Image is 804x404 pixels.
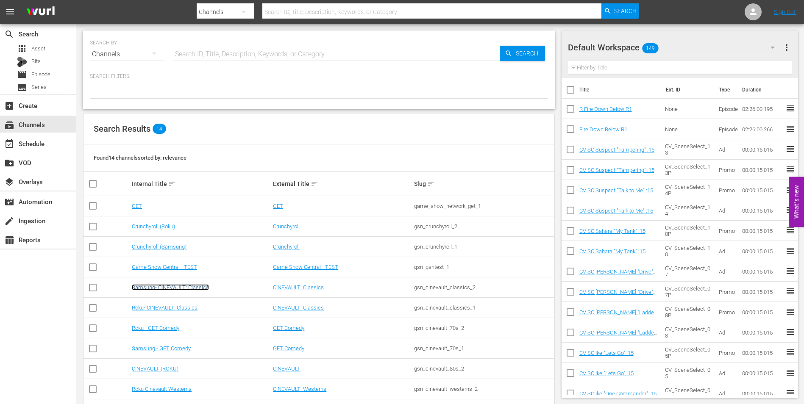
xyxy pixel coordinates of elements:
[5,7,15,17] span: menu
[414,345,553,351] div: gsn_cinevault_70s_1
[31,57,41,66] span: Bits
[785,164,796,174] span: reorder
[785,368,796,378] span: reorder
[662,261,715,282] td: CV_SceneSelect_07
[414,284,553,291] div: gsn_cinevault_classics_2
[132,386,192,392] a: Roku Cinevault Westerns
[662,383,715,404] td: CV_SceneSelect_06
[90,42,164,66] div: Channels
[715,221,739,241] td: Promo
[785,185,796,195] span: reorder
[662,139,715,160] td: CV_SceneSelect_13
[4,235,14,245] span: Reports
[662,200,715,221] td: CV_SceneSelect_14
[579,78,661,102] th: Title
[579,350,634,356] a: CV SC Ike "Lets Go" :15
[17,69,27,80] span: Episode
[739,200,785,221] td: 00:00:15.015
[785,205,796,215] span: reorder
[273,325,304,331] a: GET Comedy
[614,3,637,19] span: Search
[132,284,209,291] a: Samsung- CINEVAULT: Classics
[739,139,785,160] td: 00:00:15.015
[4,216,14,226] span: Ingestion
[662,302,715,322] td: CV_SceneSelect_08P
[94,155,186,161] span: Found 14 channels sorted by: relevance
[414,203,553,209] div: game_show_network_get_1
[715,180,739,200] td: Promo
[661,78,714,102] th: Ext. ID
[414,304,553,311] div: gsn_cinevault_classics_1
[414,386,553,392] div: gsn_cinevault_westerns_2
[785,388,796,398] span: reorder
[662,322,715,343] td: CV_SceneSelect_08
[132,345,191,351] a: Samsung - GET Comedy
[662,343,715,363] td: CV_SceneSelect_05P
[4,120,14,130] span: Channels
[4,197,14,207] span: Automation
[132,365,178,372] a: CINEVAULT (ROKU)
[774,8,796,15] a: Sign Out
[579,147,654,153] a: CV SC Suspect "Tampering" :15
[153,124,166,134] span: 14
[715,200,739,221] td: Ad
[739,363,785,383] td: 00:00:15.015
[20,2,61,22] img: ans4CAIJ8jUAAAAAAAAAAAAAAAAAAAAAAAAgQb4GAAAAAAAAAAAAAAAAAAAAAAAAJMjXAAAAAAAAAAAAAAAAAAAAAAAAgAT5G...
[579,187,653,194] a: CV SC Suspect "Talk to Me" :15
[739,261,785,282] td: 00:00:15.015
[739,343,785,363] td: 00:00:15.015
[4,29,14,39] span: Search
[785,286,796,296] span: reorder
[311,180,318,188] span: sort
[568,36,783,59] div: Default Workspace
[662,363,715,383] td: CV_SceneSelect_05
[579,390,657,397] a: CV SC Ike "One Commander" :15
[662,119,715,139] td: None
[500,46,545,61] button: Search
[4,101,14,111] span: Create
[94,124,150,134] span: Search Results
[579,329,657,342] a: CV SC [PERSON_NAME] "Ladder" :15
[273,345,304,351] a: GET Comedy
[739,99,785,119] td: 02:26:00.195
[579,289,657,302] a: CV SC [PERSON_NAME] "Drive" :15
[662,241,715,261] td: CV_SceneSelect_10
[714,78,737,102] th: Type
[512,46,545,61] span: Search
[739,282,785,302] td: 00:00:15.015
[427,180,435,188] span: sort
[642,39,658,57] span: 149
[579,228,645,234] a: CV SC Sahara "My Tank" :15
[789,177,804,227] button: Open Feedback Widget
[785,246,796,256] span: reorder
[414,365,553,372] div: gsn_cinevault_80s_2
[414,223,553,230] div: gsn_crunchyroll_2
[273,365,300,372] a: CINEVAULT
[739,180,785,200] td: 00:00:15.015
[579,248,645,255] a: CV SC Sahara "My Tank" :15
[579,309,657,322] a: CV SC [PERSON_NAME] "Ladder" :15
[785,327,796,337] span: reorder
[579,106,632,112] a: R Fire Down Below R1
[4,177,14,187] span: Overlays
[168,180,176,188] span: sort
[17,57,27,67] div: Bits
[715,282,739,302] td: Promo
[4,158,14,168] span: VOD
[715,343,739,363] td: Promo
[132,325,179,331] a: Roku - GET Comedy
[273,223,300,230] a: Crunchyroll
[785,266,796,276] span: reorder
[132,223,175,230] a: Crunchyroll (Roku)
[132,203,142,209] a: GET
[715,261,739,282] td: Ad
[785,347,796,357] span: reorder
[273,264,338,270] a: Game Show Central - TEST
[414,264,553,270] div: gsn_gsntest_1
[414,244,553,250] div: gsn_crunchyroll_1
[715,322,739,343] td: Ad
[715,119,739,139] td: Episode
[739,322,785,343] td: 00:00:15.015
[414,179,553,189] div: Slug
[273,386,326,392] a: CINEVAULT: Westerns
